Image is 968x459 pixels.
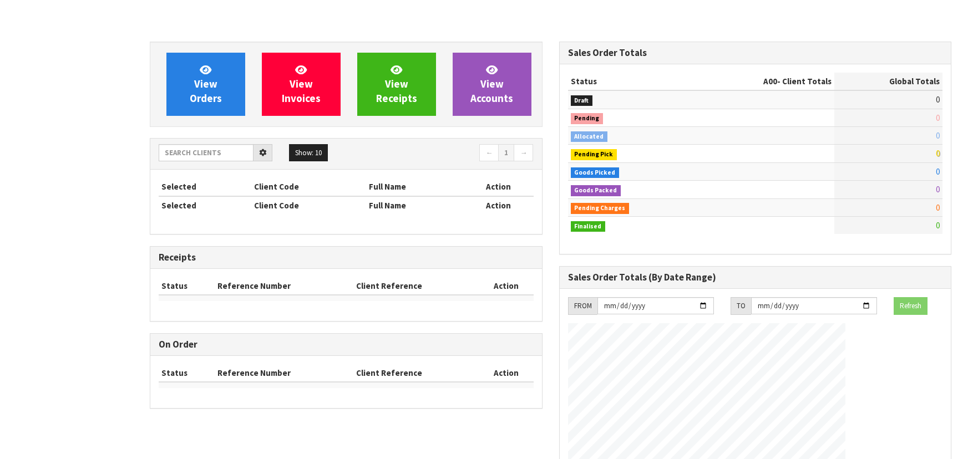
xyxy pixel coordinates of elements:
span: View Receipts [376,63,417,105]
span: A00 [763,76,777,86]
th: Status [159,364,215,382]
span: 0 [936,113,940,123]
span: 0 [936,220,940,231]
a: 1 [498,144,514,162]
button: Refresh [894,297,928,315]
th: Client Reference [353,277,480,295]
a: → [514,144,533,162]
th: Reference Number [215,277,353,295]
span: Pending Pick [571,149,617,160]
span: 0 [936,94,940,105]
span: View Orders [190,63,222,105]
th: Full Name [366,178,464,196]
span: View Accounts [470,63,513,105]
th: Client Code [251,196,367,214]
span: Pending [571,113,604,124]
th: Status [159,277,215,295]
span: Finalised [571,221,606,232]
div: TO [731,297,751,315]
span: 0 [936,166,940,177]
h3: On Order [159,339,534,350]
th: Selected [159,196,251,214]
a: ViewOrders [166,53,245,116]
div: FROM [568,297,597,315]
th: Reference Number [215,364,353,382]
th: Full Name [366,196,464,214]
th: Action [464,178,534,196]
th: Global Totals [834,73,942,90]
span: 0 [936,184,940,195]
h3: Receipts [159,252,534,263]
th: Action [479,364,533,382]
th: Client Reference [353,364,480,382]
span: Draft [571,95,593,106]
span: Allocated [571,131,608,142]
th: Selected [159,178,251,196]
input: Search clients [159,144,254,161]
th: - Client Totals [692,73,834,90]
span: 0 [936,130,940,141]
button: Show: 10 [289,144,328,162]
span: Pending Charges [571,203,630,214]
a: ViewReceipts [357,53,436,116]
span: 0 [936,202,940,213]
th: Status [568,73,692,90]
span: Goods Picked [571,167,620,178]
span: Goods Packed [571,185,621,196]
a: ViewAccounts [453,53,531,116]
th: Action [464,196,534,214]
th: Action [479,277,533,295]
nav: Page navigation [354,144,534,164]
a: ← [479,144,499,162]
span: 0 [936,148,940,159]
h3: Sales Order Totals (By Date Range) [568,272,943,283]
th: Client Code [251,178,367,196]
span: View Invoices [282,63,321,105]
h3: Sales Order Totals [568,48,943,58]
a: ViewInvoices [262,53,341,116]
